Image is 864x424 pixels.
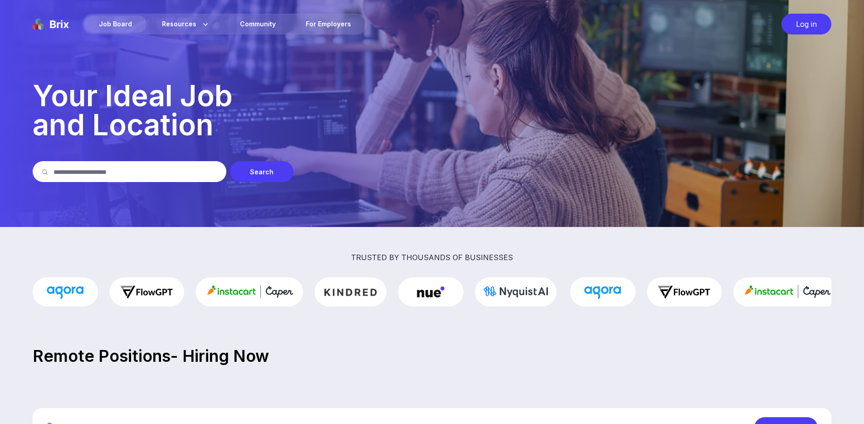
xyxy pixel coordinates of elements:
[147,15,225,33] div: Resources
[33,81,831,139] p: Your Ideal Job and Location
[225,15,290,33] a: Community
[777,14,831,35] a: Log in
[84,15,146,33] div: Job Board
[230,161,293,182] div: Search
[291,15,366,33] a: For Employers
[781,14,831,35] div: Log in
